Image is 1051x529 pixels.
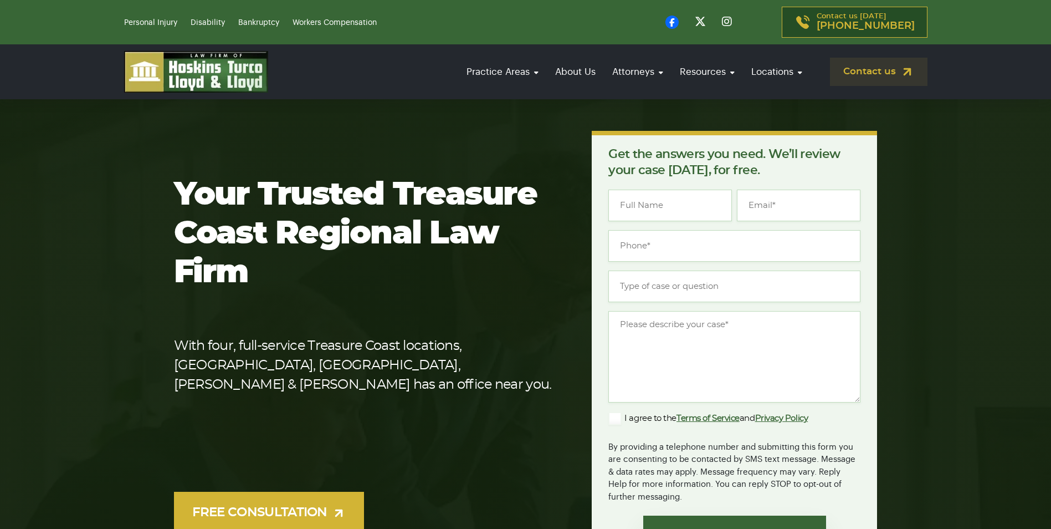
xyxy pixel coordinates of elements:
a: Disability [191,19,225,27]
p: With four, full-service Treasure Coast locations, [GEOGRAPHIC_DATA], [GEOGRAPHIC_DATA], [PERSON_N... [174,337,557,395]
h1: Your Trusted Treasure Coast Regional Law Firm [174,176,557,292]
p: Contact us [DATE] [817,13,915,32]
a: Workers Compensation [293,19,377,27]
img: logo [124,51,268,93]
label: I agree to the and [608,412,808,425]
a: Terms of Service [676,414,740,423]
a: Privacy Policy [755,414,808,423]
a: Contact us [DATE][PHONE_NUMBER] [782,7,927,38]
a: Personal Injury [124,19,177,27]
a: Practice Areas [461,56,544,88]
input: Phone* [608,230,860,262]
img: arrow-up-right-light.svg [332,506,346,520]
p: Get the answers you need. We’ll review your case [DATE], for free. [608,146,860,179]
input: Email* [737,190,860,221]
div: By providing a telephone number and submitting this form you are consenting to be contacted by SM... [608,434,860,504]
a: Bankruptcy [238,19,279,27]
a: Contact us [830,58,927,86]
span: [PHONE_NUMBER] [817,21,915,32]
a: About Us [550,56,601,88]
a: Resources [674,56,740,88]
a: Locations [746,56,808,88]
input: Full Name [608,190,732,221]
input: Type of case or question [608,271,860,302]
a: Attorneys [607,56,669,88]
